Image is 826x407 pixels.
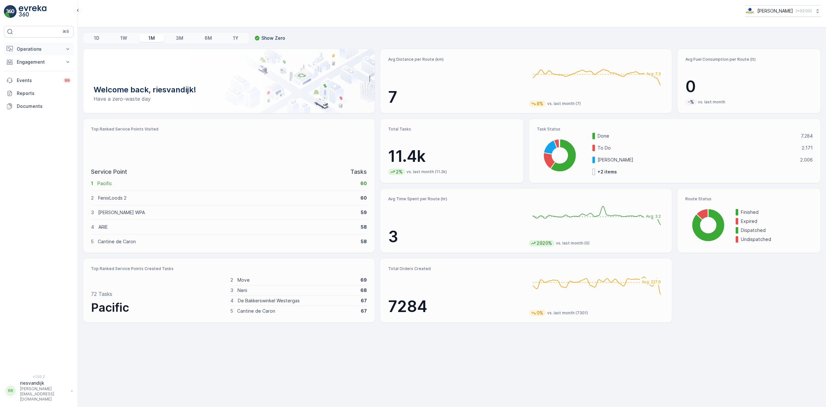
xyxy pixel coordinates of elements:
img: logo_light-DOdMpM7g.png [19,5,46,18]
p: 68 [360,287,367,294]
button: RRriesvandijk[PERSON_NAME][EMAIL_ADDRESS][DOMAIN_NAME] [4,380,74,402]
p: To Do [598,145,798,151]
p: ( +02:00 ) [796,8,812,14]
p: Move [237,277,357,283]
img: logo [4,5,17,18]
p: 11.4k [388,147,516,166]
p: 2 [230,277,233,283]
p: vs. last month (0) [556,241,589,246]
img: basis-logo_rgb2x.png [745,7,755,15]
p: 8% [536,100,544,107]
p: 5 [230,308,233,314]
p: Operations [17,46,61,52]
p: 72 Tasks [91,290,112,298]
p: 4 [91,224,94,230]
p: 4 [230,297,234,304]
p: [PERSON_NAME][EMAIL_ADDRESS][DOMAIN_NAME] [20,386,68,402]
p: 67 [361,308,367,314]
p: 58 [361,224,367,230]
p: [PERSON_NAME] [757,8,793,14]
span: Pacific [91,300,129,315]
p: Show Zero [261,35,285,41]
p: Welcome back, riesvandijk! [94,85,364,95]
p: -% [687,99,695,105]
p: 6M [205,35,212,41]
p: Documents [17,103,71,110]
p: 1 [91,180,93,187]
p: Cantine de Caron [237,308,357,314]
p: Done [598,133,797,139]
p: FenixLoods 2 [98,195,356,201]
button: [PERSON_NAME](+02:00) [745,5,821,17]
p: 0 [685,77,813,96]
p: vs. last month [698,99,725,105]
p: vs. last month (11.2k) [407,169,447,174]
p: 2.006 [800,157,813,163]
p: 1W [120,35,127,41]
p: 59 [361,209,367,216]
p: 2920% [536,240,553,246]
p: 60 [360,180,367,187]
p: [PERSON_NAME] WPA [98,209,357,216]
p: vs. last month (7301) [547,310,588,316]
p: Route Status [685,196,813,202]
p: 3 [388,227,524,246]
p: 2% [395,169,403,175]
a: Reports [4,87,74,100]
p: Pacific [97,180,356,187]
p: 1Y [233,35,238,41]
button: Engagement [4,56,74,68]
p: Service Point [91,167,127,176]
p: Undispatched [741,236,813,243]
p: Cantine de Caron [98,238,357,245]
p: Avg Fuel Consumption per Route (lt) [685,57,813,62]
p: 2.171 [802,145,813,151]
p: Avg Distance per Route (km) [388,57,524,62]
p: 67 [361,297,367,304]
p: 7284 [388,297,524,316]
p: 69 [360,277,367,283]
p: 3M [176,35,183,41]
p: 1M [148,35,155,41]
p: 3 [91,209,94,216]
p: Neni [237,287,357,294]
p: Have a zero-waste day [94,95,364,103]
p: Task Status [537,127,813,132]
p: Tasks [350,167,367,176]
p: 60 [360,195,367,201]
p: 2 [91,195,94,201]
p: 5 [91,238,94,245]
p: Top Ranked Service Points Created Tasks [91,266,367,271]
p: De Bakkerswinkel Westergas [238,297,357,304]
p: Expired [741,218,813,224]
p: [PERSON_NAME] [598,157,796,163]
a: Events99 [4,74,74,87]
p: 7 [388,88,524,107]
p: 99 [65,78,70,83]
p: Total Tasks [388,127,516,132]
p: Dispatched [741,227,813,234]
p: ⌘B [63,29,69,34]
p: riesvandijk [20,380,68,386]
p: Avg Time Spent per Route (hr) [388,196,524,202]
p: 7.284 [801,133,813,139]
p: 0% [536,310,544,316]
p: 1D [94,35,99,41]
span: v 1.50.2 [4,375,74,379]
p: Total Orders Created [388,266,524,271]
p: 3 [230,287,233,294]
p: Events [17,77,59,84]
a: Documents [4,100,74,113]
div: RR [5,386,16,396]
p: Reports [17,90,71,97]
p: Finished [741,209,813,215]
p: + 2 items [598,169,617,175]
p: Engagement [17,59,61,65]
p: ARIE [98,224,357,230]
p: Top Ranked Service Points Visited [91,127,367,132]
button: Operations [4,43,74,56]
p: 58 [361,238,367,245]
p: vs. last month (7) [547,101,581,106]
